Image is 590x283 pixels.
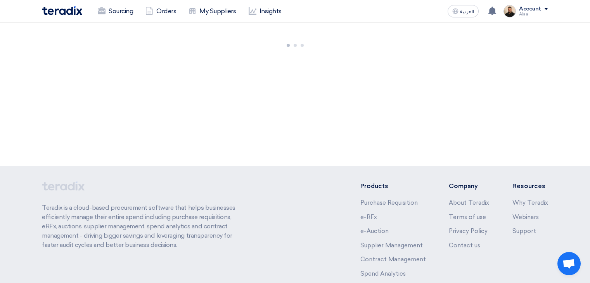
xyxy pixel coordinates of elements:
[139,3,182,20] a: Orders
[360,181,426,191] li: Products
[460,9,474,14] span: العربية
[557,252,581,275] div: Open chat
[182,3,242,20] a: My Suppliers
[449,199,489,206] a: About Teradix
[360,256,426,263] a: Contract Management
[92,3,139,20] a: Sourcing
[448,5,479,17] button: العربية
[360,228,389,235] a: e-Auction
[360,270,406,277] a: Spend Analytics
[449,181,489,191] li: Company
[512,199,548,206] a: Why Teradix
[42,203,244,250] p: Teradix is a cloud-based procurement software that helps businesses efficiently manage their enti...
[503,5,516,17] img: MAA_1717931611039.JPG
[449,242,480,249] a: Contact us
[242,3,288,20] a: Insights
[519,6,541,12] div: Account
[512,214,539,221] a: Webinars
[519,12,548,16] div: Alaa
[512,228,536,235] a: Support
[512,181,548,191] li: Resources
[42,6,82,15] img: Teradix logo
[449,214,486,221] a: Terms of use
[449,228,488,235] a: Privacy Policy
[360,199,418,206] a: Purchase Requisition
[360,242,423,249] a: Supplier Management
[360,214,377,221] a: e-RFx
